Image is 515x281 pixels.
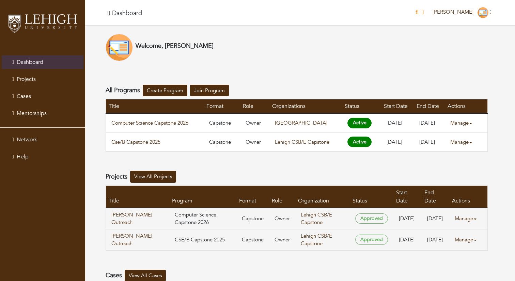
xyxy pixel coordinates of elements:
a: Lehigh CSB/E Capstone [301,211,332,226]
span: Mentorships [17,110,47,117]
a: Cases [2,89,83,103]
span: Active [347,118,372,128]
th: Format [236,185,269,208]
span: Projects [17,75,36,83]
th: Title [106,99,204,114]
th: Organizations [269,99,342,114]
th: Organization [295,185,349,208]
a: Manage [450,136,478,149]
td: [DATE] [393,229,422,250]
td: Owner [269,229,295,250]
td: Capstone [204,113,240,132]
th: Start Date [393,185,422,208]
h4: Welcome, [PERSON_NAME] [136,42,214,50]
h4: All Programs [106,87,140,94]
a: Dashboard [2,55,83,69]
a: Manage [450,116,478,130]
td: [DATE] [381,132,414,152]
td: Computer Science Capstone 2026 [169,208,236,229]
a: Lehigh CSB/E Capstone [301,233,332,247]
td: [DATE] [414,113,445,132]
td: [DATE] [422,229,449,250]
td: CSE/B Capstone 2025 [169,229,236,250]
td: Owner [269,208,295,229]
a: Help [2,150,83,164]
a: Create Program [143,85,187,97]
th: Title [106,185,170,208]
a: [PERSON_NAME] [430,9,495,15]
a: Join Program [190,85,229,97]
td: [DATE] [414,132,445,152]
td: [DATE] [393,208,422,229]
a: Computer Science Capstone 2026 [111,119,198,127]
span: Active [347,137,372,147]
th: Role [269,185,295,208]
th: Start Date [381,99,414,114]
a: Manage [455,233,482,247]
td: Owner [240,113,269,132]
th: Actions [449,185,488,208]
span: Help [17,153,29,160]
a: Manage [455,212,482,225]
a: Lehigh CSB/E Capstone [275,139,329,145]
span: Cases [17,93,31,100]
span: Approved [355,213,388,224]
a: [PERSON_NAME] Outreach [111,211,164,226]
th: End Date [414,99,445,114]
td: [DATE] [381,113,414,132]
a: Cse/B Capstone 2025 [111,138,198,146]
td: Capstone [204,132,240,152]
img: lehigh_logo.png [7,12,78,34]
th: Role [240,99,269,114]
td: Owner [240,132,269,152]
a: [PERSON_NAME] Outreach [111,232,164,248]
h4: Cases [106,272,122,279]
a: View All Projects [130,171,176,183]
a: Mentorships [2,107,83,120]
img: Educator-Icon-31d5a1e457ca3f5474c6b92ab10a5d5101c9f8fbafba7b88091835f1a8db102f.png [106,34,133,61]
td: Capstone [236,208,269,229]
th: Actions [445,99,488,114]
td: Capstone [236,229,269,250]
th: Status [342,99,381,114]
th: Program [169,185,236,208]
th: Format [204,99,240,114]
span: Approved [355,235,388,245]
h4: Dashboard [112,10,142,17]
img: Educator-Icon-31d5a1e457ca3f5474c6b92ab10a5d5101c9f8fbafba7b88091835f1a8db102f.png [478,7,488,18]
span: Network [17,136,37,143]
a: Network [2,133,83,146]
th: Status [350,185,394,208]
td: [DATE] [422,208,449,229]
span: Dashboard [17,58,43,66]
th: End Date [422,185,449,208]
a: Projects [2,72,83,86]
h4: Projects [106,173,127,181]
a: [GEOGRAPHIC_DATA] [275,120,327,126]
span: [PERSON_NAME] [433,9,473,15]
